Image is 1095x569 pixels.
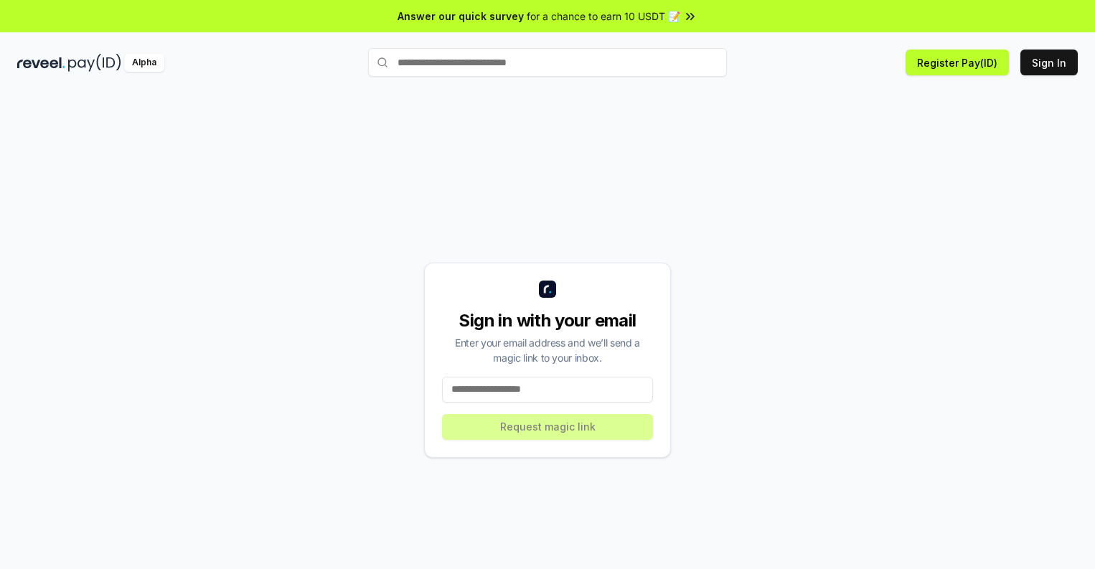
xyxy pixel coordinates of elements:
div: Sign in with your email [442,309,653,332]
div: Alpha [124,54,164,72]
span: for a chance to earn 10 USDT 📝 [527,9,680,24]
div: Enter your email address and we’ll send a magic link to your inbox. [442,335,653,365]
img: reveel_dark [17,54,65,72]
button: Sign In [1020,50,1078,75]
button: Register Pay(ID) [906,50,1009,75]
img: logo_small [539,281,556,298]
span: Answer our quick survey [398,9,524,24]
img: pay_id [68,54,121,72]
